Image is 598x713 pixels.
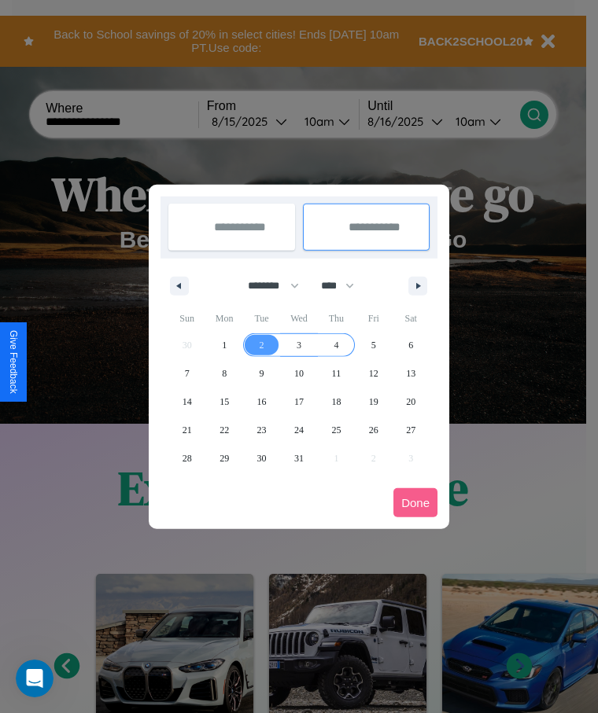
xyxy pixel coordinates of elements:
button: 5 [355,331,392,359]
span: 15 [220,388,229,416]
span: 20 [406,388,415,416]
span: 19 [369,388,378,416]
button: 12 [355,359,392,388]
button: 26 [355,416,392,444]
button: 27 [393,416,430,444]
button: 23 [243,416,280,444]
span: 4 [334,331,338,359]
button: 17 [280,388,317,416]
span: 21 [183,416,192,444]
button: 19 [355,388,392,416]
span: 23 [257,416,267,444]
span: 25 [331,416,341,444]
button: 3 [280,331,317,359]
button: 20 [393,388,430,416]
span: 28 [183,444,192,472]
span: 13 [406,359,415,388]
span: Mon [205,306,242,331]
button: 18 [318,388,355,416]
div: Give Feedback [8,330,19,394]
button: 13 [393,359,430,388]
span: Thu [318,306,355,331]
button: 6 [393,331,430,359]
button: 1 [205,331,242,359]
span: 11 [332,359,341,388]
button: 22 [205,416,242,444]
button: 7 [168,359,205,388]
span: 17 [294,388,304,416]
span: 3 [297,331,301,359]
button: 9 [243,359,280,388]
iframe: Intercom live chat [16,660,54,697]
button: 15 [205,388,242,416]
span: Fri [355,306,392,331]
span: 29 [220,444,229,472]
button: 30 [243,444,280,472]
span: 12 [369,359,378,388]
span: 10 [294,359,304,388]
span: 16 [257,388,267,416]
button: 31 [280,444,317,472]
button: 28 [168,444,205,472]
span: 5 [371,331,376,359]
span: 18 [331,388,341,416]
button: 8 [205,359,242,388]
button: 2 [243,331,280,359]
button: 21 [168,416,205,444]
span: Sun [168,306,205,331]
button: Done [393,488,437,517]
span: 2 [260,331,264,359]
span: 1 [222,331,227,359]
span: 31 [294,444,304,472]
span: 8 [222,359,227,388]
span: Tue [243,306,280,331]
span: 14 [183,388,192,416]
button: 10 [280,359,317,388]
button: 24 [280,416,317,444]
span: 6 [408,331,413,359]
span: Sat [393,306,430,331]
button: 11 [318,359,355,388]
button: 16 [243,388,280,416]
span: 9 [260,359,264,388]
span: 30 [257,444,267,472]
span: 24 [294,416,304,444]
span: 26 [369,416,378,444]
button: 4 [318,331,355,359]
button: 29 [205,444,242,472]
button: 14 [168,388,205,416]
span: 27 [406,416,415,444]
span: 22 [220,416,229,444]
span: Wed [280,306,317,331]
button: 25 [318,416,355,444]
span: 7 [185,359,190,388]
